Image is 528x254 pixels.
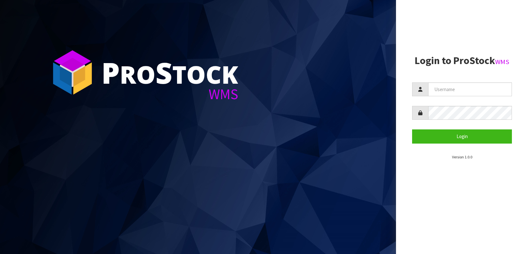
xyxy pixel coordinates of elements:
[452,155,472,159] small: Version 1.0.0
[412,129,512,143] button: Login
[495,58,509,66] small: WMS
[156,53,172,92] span: S
[428,82,512,96] input: Username
[101,53,120,92] span: P
[101,58,238,87] div: ro tock
[101,87,238,101] div: WMS
[412,55,512,66] h2: Login to ProStock
[48,48,97,97] img: ProStock Cube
